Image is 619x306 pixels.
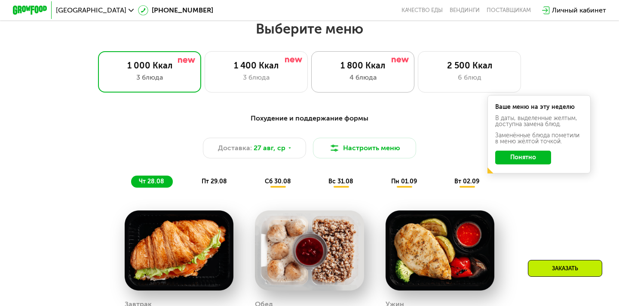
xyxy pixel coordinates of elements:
[254,143,285,153] span: 27 авг, ср
[28,20,591,37] h2: Выберите меню
[528,260,602,277] div: Заказать
[218,143,252,153] span: Доставка:
[320,60,405,71] div: 1 800 Ккал
[202,178,227,185] span: пт 29.08
[427,60,512,71] div: 2 500 Ккал
[328,178,353,185] span: вс 31.08
[107,60,192,71] div: 1 000 Ккал
[427,72,512,83] div: 6 блюд
[495,115,583,127] div: В даты, выделенные желтым, доступна замена блюд.
[313,138,416,158] button: Настроить меню
[401,7,443,14] a: Качество еды
[139,178,164,185] span: чт 28.08
[107,72,192,83] div: 3 блюда
[214,72,299,83] div: 3 блюда
[552,5,606,15] div: Личный кабинет
[450,7,480,14] a: Вендинги
[55,113,564,124] div: Похудение и поддержание формы
[487,7,531,14] div: поставщикам
[214,60,299,71] div: 1 400 Ккал
[320,72,405,83] div: 4 блюда
[56,7,126,14] span: [GEOGRAPHIC_DATA]
[495,133,583,145] div: Заменённые блюда пометили в меню жёлтой точкой.
[391,178,417,185] span: пн 01.09
[495,104,583,110] div: Ваше меню на эту неделю
[495,151,551,164] button: Понятно
[265,178,291,185] span: сб 30.08
[454,178,479,185] span: вт 02.09
[138,5,213,15] a: [PHONE_NUMBER]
